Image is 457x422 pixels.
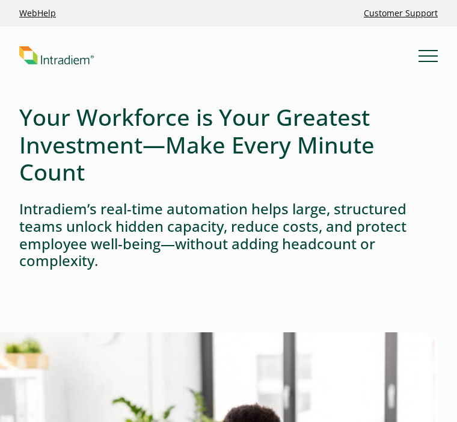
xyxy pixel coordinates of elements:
a: Link opens in a new window [14,2,61,24]
button: Mobile Navigation Button [419,46,438,65]
a: Link to homepage of Intradiem [19,46,419,65]
a: Customer Support [359,2,443,24]
h4: Intradiem’s real-time automation helps large, structured teams unlock hidden capacity, reduce cos... [19,200,438,270]
h1: Your Workforce is Your Greatest Investment—Make Every Minute Count [19,104,438,186]
img: Intradiem [19,46,94,65]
